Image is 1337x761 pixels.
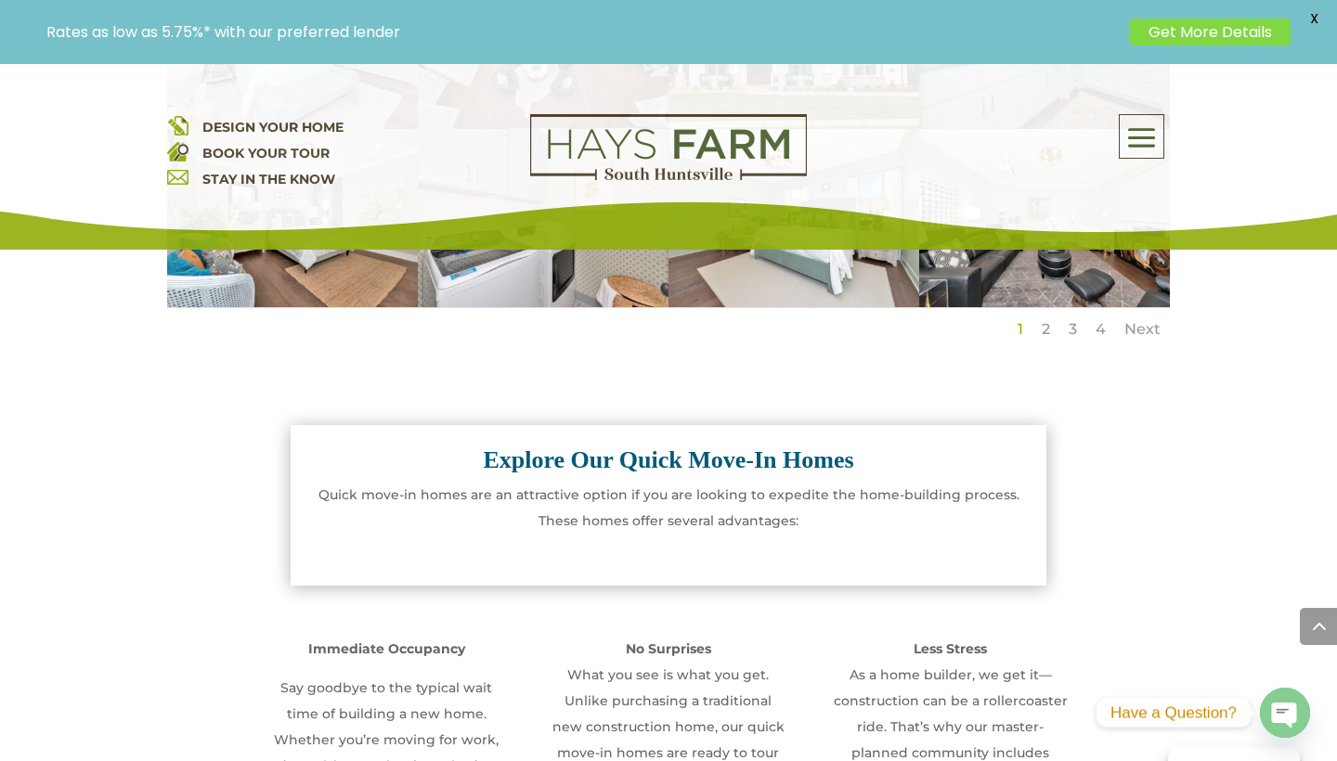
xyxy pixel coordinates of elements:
img: Logo [530,114,807,181]
img: design your home [167,114,188,135]
strong: Immediate Occupancy [308,640,465,657]
a: 1 [1018,320,1023,338]
strong: Explore Our Quick Move-In Homes [483,446,853,473]
p: Rates as low as 5.75%* with our preferred lender [46,23,1121,41]
a: DESIGN YOUR HOME [202,119,344,135]
p: Quick move-in homes are an attractive option if you are looking to expedite the home-building pro... [314,482,1023,547]
a: BOOK YOUR TOUR [202,145,330,161]
a: 3 [1069,320,1077,338]
img: book your home tour [167,140,188,161]
a: 4 [1096,320,1106,338]
a: Get More Details [1130,19,1291,45]
strong: Less Stress [914,640,987,657]
a: 2 [1042,320,1050,338]
a: Next [1124,320,1161,338]
a: STAY IN THE KNOW [202,171,335,187]
strong: No Surprises [626,640,711,657]
span: X [1300,5,1328,32]
a: hays farm homes huntsville development [530,168,807,185]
